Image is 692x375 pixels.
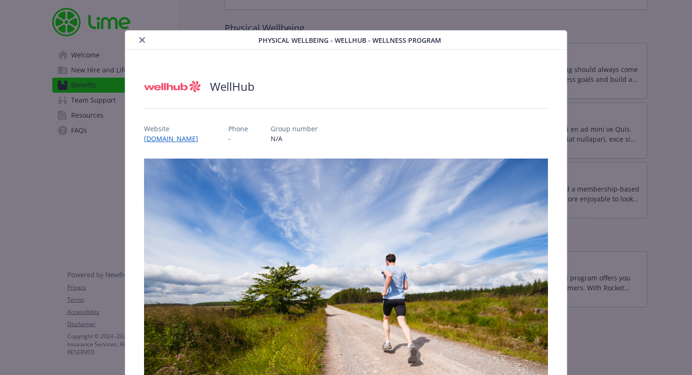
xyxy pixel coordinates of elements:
[258,35,441,45] span: Physical Wellbeing - WellHub - Wellness Program
[210,79,255,95] h2: WellHub
[144,124,206,134] p: Website
[271,124,318,134] p: Group number
[137,34,148,46] button: close
[271,134,318,144] p: N/A
[144,72,201,101] img: Wellhub
[144,134,206,143] a: [DOMAIN_NAME]
[228,134,248,144] p: -
[228,124,248,134] p: Phone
